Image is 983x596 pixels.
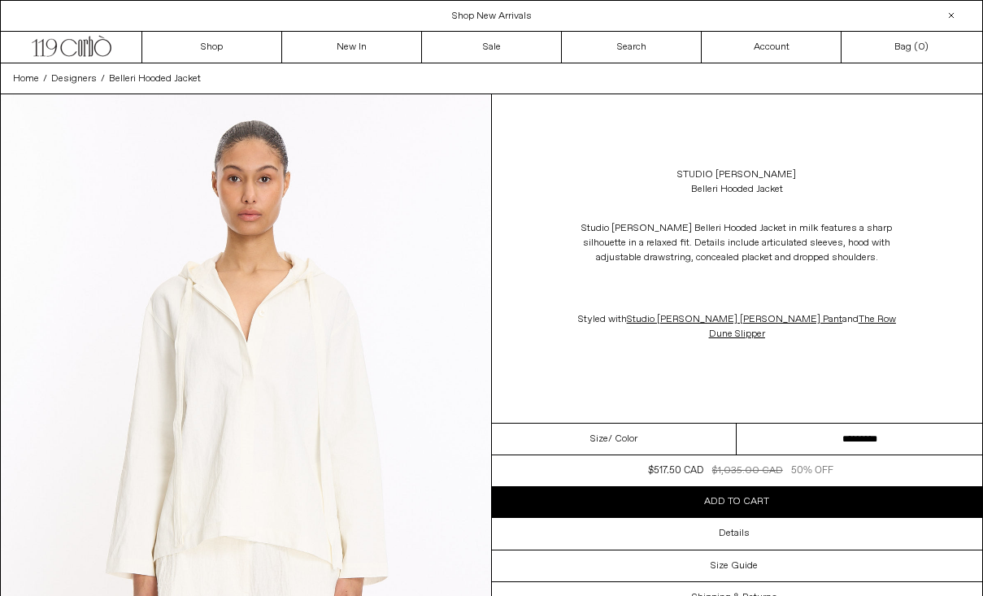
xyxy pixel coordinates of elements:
a: Studio [PERSON_NAME] [PERSON_NAME] Pant [627,313,842,326]
span: Styled with and [578,313,896,341]
div: Belleri Hooded Jacket [691,182,783,197]
a: Belleri Hooded Jacket [109,72,201,86]
span: Home [13,72,39,85]
a: Sale [422,32,562,63]
span: 0 [918,41,924,54]
a: Home [13,72,39,86]
h3: Size Guide [711,560,758,572]
span: / [43,72,47,86]
span: ) [918,40,929,54]
a: Studio [PERSON_NAME] [677,167,796,182]
div: $1,035.00 CAD [712,463,783,478]
span: / [101,72,105,86]
a: Bag () [842,32,981,63]
h3: Details [719,528,750,539]
span: Belleri Hooded Jacket [109,72,201,85]
a: Shop New Arrivals [452,10,532,23]
a: New In [282,32,422,63]
div: 50% OFF [791,463,833,478]
span: Size [590,432,608,446]
span: / Color [608,432,637,446]
p: Studio [PERSON_NAME] Belleri Hooded Jacket in milk features a sharp silhouette in a relaxed fit. ... [574,213,899,273]
div: $517.50 CAD [648,463,703,478]
a: Account [702,32,842,63]
span: Add to cart [704,495,769,508]
a: Search [562,32,702,63]
a: Designers [51,72,97,86]
button: Add to cart [492,486,983,517]
a: Shop [142,32,282,63]
span: Designers [51,72,97,85]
